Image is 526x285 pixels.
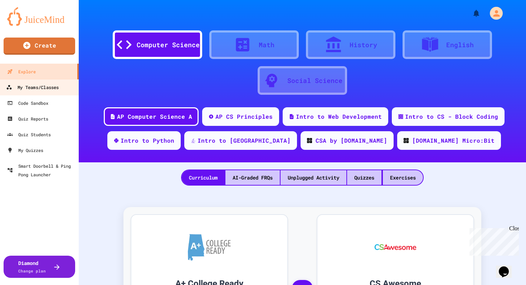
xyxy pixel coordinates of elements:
[182,170,225,185] div: Curriculum
[3,3,49,45] div: Chat with us now!Close
[404,138,409,143] img: CODE_logo_RGB.png
[446,40,474,50] div: English
[287,76,342,85] div: Social Science
[7,99,48,107] div: Code Sandbox
[259,40,274,50] div: Math
[7,67,36,76] div: Explore
[198,136,291,145] div: Intro to [GEOGRAPHIC_DATA]
[7,162,76,179] div: Smart Doorbell & Ping Pong Launcher
[383,170,423,185] div: Exercises
[117,112,192,121] div: AP Computer Science A
[188,234,231,261] img: A+ College Ready
[467,225,519,256] iframe: chat widget
[7,7,72,26] img: logo-orange.svg
[4,256,75,278] button: DiamondChange plan
[121,136,174,145] div: Intro to Python
[496,256,519,278] iframe: chat widget
[215,112,273,121] div: AP CS Principles
[18,268,46,274] span: Change plan
[7,114,48,123] div: Quiz Reports
[459,7,482,19] div: My Notifications
[412,136,495,145] div: [DOMAIN_NAME] Micro:Bit
[137,40,200,50] div: Computer Science
[7,130,51,139] div: Quiz Students
[4,38,75,55] a: Create
[18,259,46,274] div: Diamond
[482,5,505,21] div: My Account
[350,40,377,50] div: History
[6,83,59,92] div: My Teams/Classes
[307,138,312,143] img: CODE_logo_RGB.png
[347,170,381,185] div: Quizzes
[281,170,346,185] div: Unplugged Activity
[225,170,280,185] div: AI-Graded FRQs
[296,112,382,121] div: Intro to Web Development
[316,136,387,145] div: CSA by [DOMAIN_NAME]
[367,226,424,269] img: CS Awesome
[405,112,498,121] div: Intro to CS - Block Coding
[7,146,43,154] div: My Quizzes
